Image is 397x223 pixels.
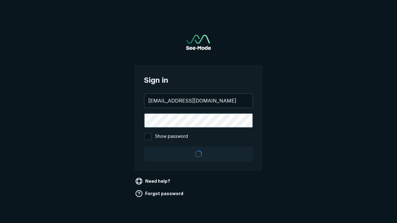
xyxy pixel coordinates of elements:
a: Forgot password [134,189,186,199]
img: See-Mode Logo [186,35,211,50]
span: Show password [155,133,188,140]
a: Need help? [134,176,173,186]
a: Go to sign in [186,35,211,50]
input: your@email.com [145,94,252,107]
span: Sign in [144,75,253,86]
